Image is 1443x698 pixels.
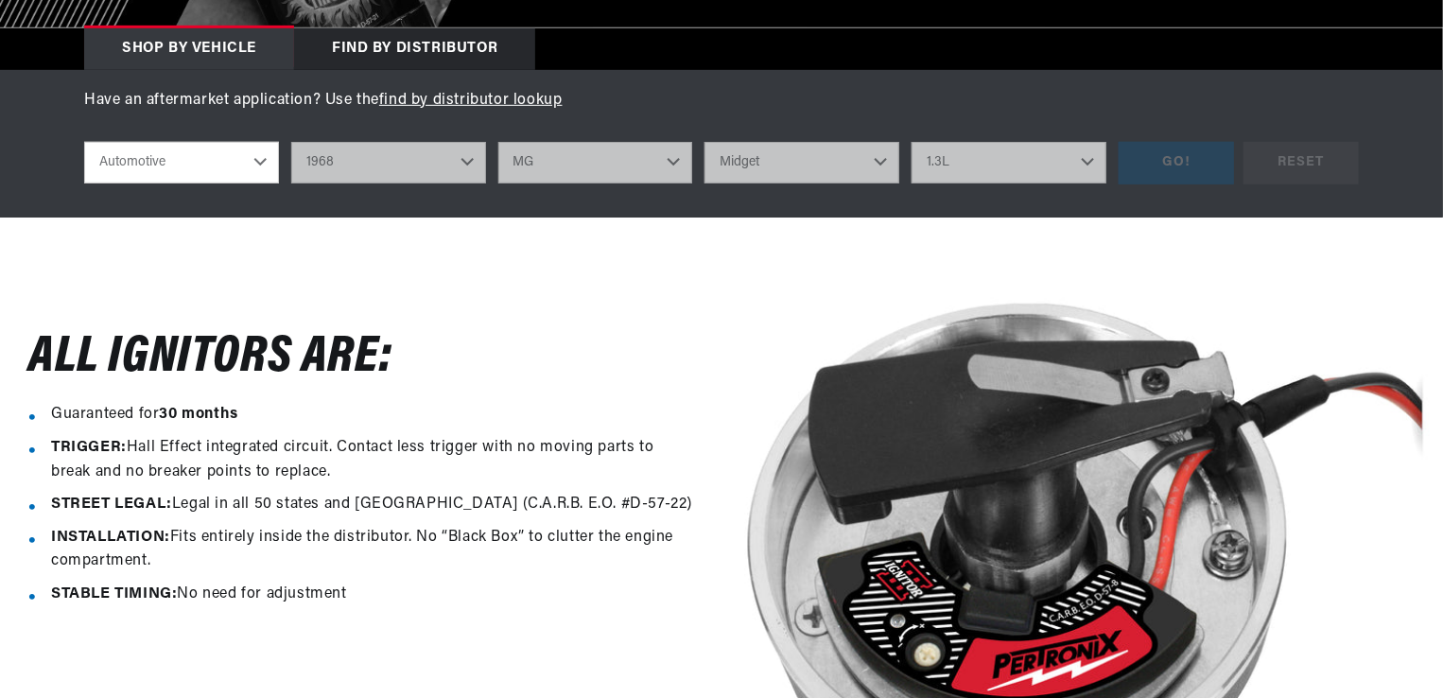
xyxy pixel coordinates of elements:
[51,493,693,517] li: Legal in all 50 states and [GEOGRAPHIC_DATA] (C.A.R.B. E.O. #D-57-22)
[498,142,693,183] select: Make
[84,142,279,183] select: RideType
[51,530,170,545] strong: INSTALLATION:
[51,403,693,428] li: Guaranteed for
[912,142,1106,183] select: Engine
[159,407,237,422] strong: 30 months
[379,93,563,108] a: find by distributor lookup
[704,142,899,183] select: Model
[51,586,177,602] strong: STABLE TIMING:
[28,337,393,381] h2: All Ignitors ARe:
[291,142,486,183] select: Year
[51,497,172,512] strong: STREET LEGAL:
[51,436,693,484] li: Hall Effect integrated circuit. Contact less trigger with no moving parts to break and no breaker...
[294,28,535,70] div: Find by Distributor
[51,526,693,574] li: Fits entirely inside the distributor. No “Black Box” to clutter the engine compartment.
[51,583,693,607] li: No need for adjustment
[51,440,127,455] strong: TRIGGER:
[84,28,294,70] div: Shop by vehicle
[84,89,1359,113] p: Have an aftermarket application? Use the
